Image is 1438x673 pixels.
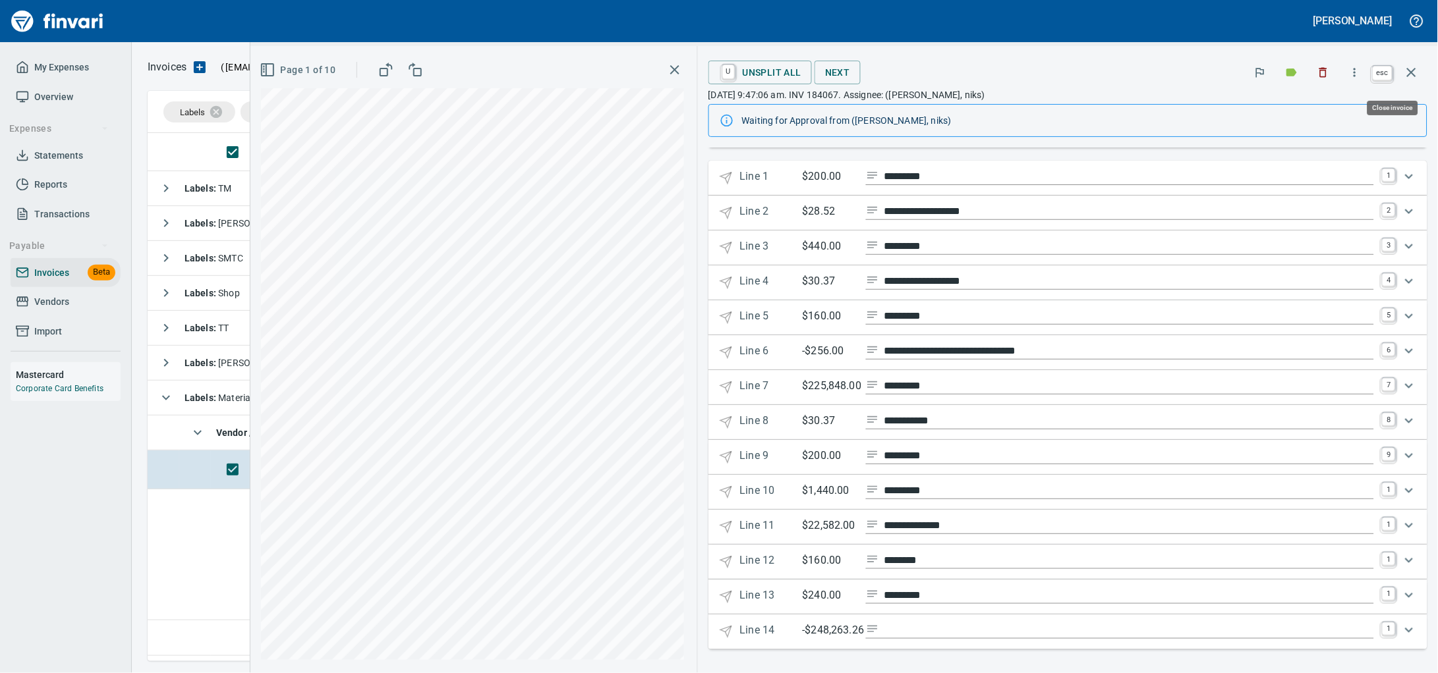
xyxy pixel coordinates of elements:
p: ( ) [213,61,380,74]
a: InvoicesBeta [11,258,121,288]
p: Line 10 [740,483,803,502]
a: Overview [11,82,121,112]
p: Line 4 [740,273,803,292]
div: Expand [708,440,1427,475]
a: Reports [11,170,121,200]
p: $200.00 [803,448,855,464]
div: Expand [708,370,1427,405]
p: $30.37 [803,413,855,429]
h6: Mastercard [16,367,121,382]
p: $160.00 [803,308,855,325]
p: $225,848.00 [803,378,855,394]
button: Upload an Invoice [187,59,213,75]
p: Line 5 [740,308,803,327]
span: Transactions [34,206,90,223]
span: Payable [9,238,109,254]
span: Overview [34,89,73,105]
p: Line 6 [740,343,803,362]
span: Vendors [34,294,69,310]
strong: Labels : [185,288,218,298]
p: Line 2 [740,203,803,223]
p: $440.00 [803,238,855,255]
button: More [1340,58,1369,87]
div: Expand [708,265,1427,300]
div: Expand [708,545,1427,579]
a: 2 [1382,203,1395,217]
span: Shop [185,288,240,298]
button: Next [815,61,861,85]
button: Flag [1246,58,1275,87]
span: [PERSON_NAME] Transport Inc (1-11004) [216,427,455,438]
p: -$256.00 [803,343,855,360]
span: Expenses [9,121,109,137]
div: Expand [708,405,1427,440]
div: Vendor / From [241,101,340,122]
a: Transactions [11,200,121,229]
a: 8 [1382,413,1395,426]
span: Next [825,65,850,81]
a: U [722,65,735,79]
div: Expand [708,230,1427,265]
a: Finvari [8,5,107,37]
a: Corporate Card Benefits [16,384,103,393]
button: Expenses [4,117,114,141]
p: [DATE] 9:47:06 am. INV 184067. Assignee: ([PERSON_NAME], niks) [708,88,1427,101]
div: Expand [708,579,1427,614]
p: Line 9 [740,448,803,467]
strong: Vendor / From : [216,427,281,438]
div: Expand [708,196,1427,230]
div: Expand [708,510,1427,545]
span: Invoices [34,265,69,281]
a: 1 [1382,587,1395,601]
strong: Labels : [185,392,218,403]
button: UUnsplit All [708,61,812,84]
div: Expand [708,300,1427,335]
div: Expand [708,475,1427,510]
div: Expand [708,161,1427,196]
a: 1 [1382,622,1395,635]
span: My Expenses [34,59,89,76]
strong: Labels : [185,183,218,194]
a: 3 [1382,238,1395,252]
strong: Labels : [185,218,218,229]
a: My Expenses [11,53,121,82]
p: Line 11 [740,518,803,537]
a: 7 [1382,378,1395,391]
span: Import [34,323,62,340]
p: $160.00 [803,552,855,569]
button: Page 1 of 10 [257,58,341,82]
a: 1 [1382,552,1395,566]
span: Material/Hauling, Requested Info [185,392,357,403]
span: [PERSON_NAME] [185,218,290,229]
p: Line 12 [740,552,803,572]
span: TT [185,323,229,333]
div: Expand [708,335,1427,370]
p: Invoices [148,59,187,75]
span: Page 1 of 10 [262,62,336,78]
nav: breadcrumb [148,59,187,75]
a: esc [1373,66,1393,80]
a: Import [11,317,121,346]
p: -$248,263.26 [803,622,855,639]
a: 6 [1382,343,1395,356]
span: [PERSON_NAME], Requested Info [185,358,358,368]
p: Line 3 [740,238,803,257]
div: Waiting for Approval from ([PERSON_NAME], niks) [742,109,1416,132]
a: Statements [11,141,121,171]
p: Line 14 [740,622,803,641]
p: $30.37 [803,273,855,290]
a: 1 [1382,518,1395,531]
a: 5 [1382,308,1395,321]
div: Expand [708,614,1427,649]
button: Labels [1277,58,1306,87]
span: Statements [34,148,83,164]
a: 1 [1382,169,1395,182]
p: $28.52 [803,203,855,220]
button: [PERSON_NAME] [1310,11,1396,31]
a: Vendors [11,287,121,317]
p: $22,582.00 [803,518,855,534]
strong: Labels : [185,358,218,368]
h5: [PERSON_NAME] [1313,14,1393,28]
span: TM [185,183,232,194]
p: Line 13 [740,587,803,606]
